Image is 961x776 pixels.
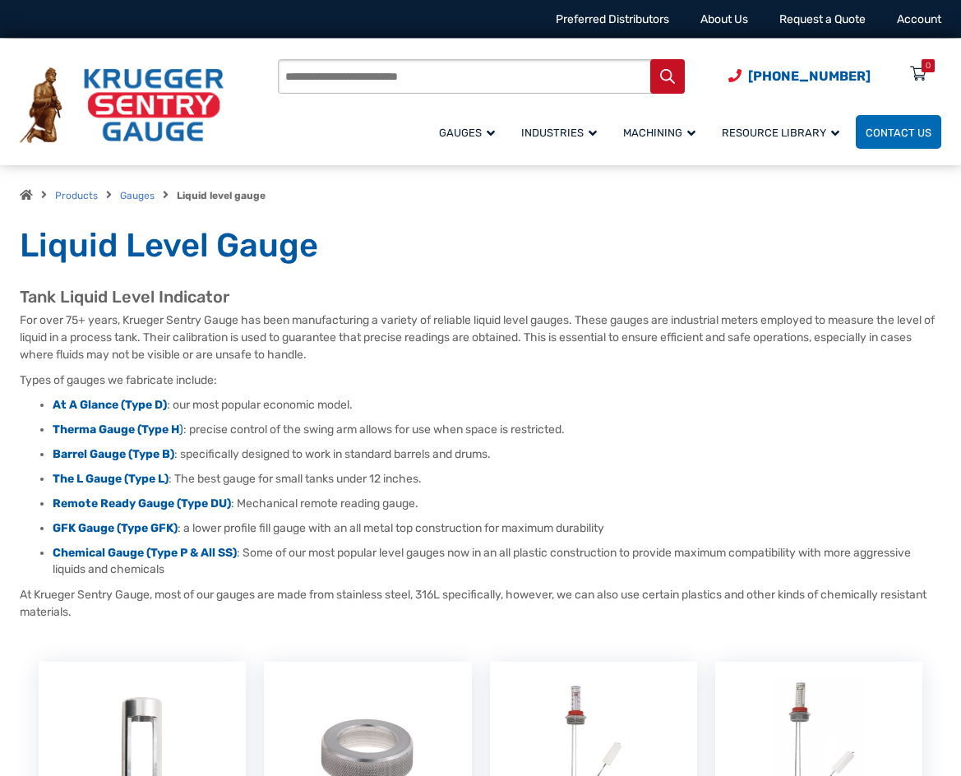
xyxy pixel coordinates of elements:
[712,113,856,151] a: Resource Library
[897,12,941,26] a: Account
[53,447,174,461] a: Barrel Gauge (Type B)
[53,423,183,436] a: Therma Gauge (Type H)
[722,127,839,139] span: Resource Library
[20,67,224,143] img: Krueger Sentry Gauge
[866,127,931,139] span: Contact Us
[53,398,167,412] a: At A Glance (Type D)
[613,113,712,151] a: Machining
[511,113,613,151] a: Industries
[55,190,98,201] a: Products
[53,471,941,487] li: : The best gauge for small tanks under 12 inches.
[779,12,866,26] a: Request a Quote
[177,190,266,201] strong: Liquid level gauge
[53,423,179,436] strong: Therma Gauge (Type H
[20,372,941,389] p: Types of gauges we fabricate include:
[53,446,941,463] li: : specifically designed to work in standard barrels and drums.
[20,312,941,363] p: For over 75+ years, Krueger Sentry Gauge has been manufacturing a variety of reliable liquid leve...
[439,127,495,139] span: Gauges
[53,472,169,486] a: The L Gauge (Type L)
[556,12,669,26] a: Preferred Distributors
[521,127,597,139] span: Industries
[623,127,695,139] span: Machining
[53,397,941,413] li: : our most popular economic model.
[748,68,871,84] span: [PHONE_NUMBER]
[728,66,871,86] a: Phone Number (920) 434-8860
[53,545,941,578] li: : Some of our most popular level gauges now in an all plastic construction to provide maximum com...
[53,546,237,560] a: Chemical Gauge (Type P & All SS)
[53,497,231,510] a: Remote Ready Gauge (Type DU)
[429,113,511,151] a: Gauges
[20,225,941,266] h1: Liquid Level Gauge
[700,12,748,26] a: About Us
[926,59,931,72] div: 0
[53,521,178,535] a: GFK Gauge (Type GFK)
[120,190,155,201] a: Gauges
[856,115,941,149] a: Contact Us
[20,287,941,307] h2: Tank Liquid Level Indicator
[53,422,941,438] li: : precise control of the swing arm allows for use when space is restricted.
[53,496,941,512] li: : Mechanical remote reading gauge.
[20,586,941,621] p: At Krueger Sentry Gauge, most of our gauges are made from stainless steel, 316L specifically, how...
[53,520,941,537] li: : a lower profile fill gauge with an all metal top construction for maximum durability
